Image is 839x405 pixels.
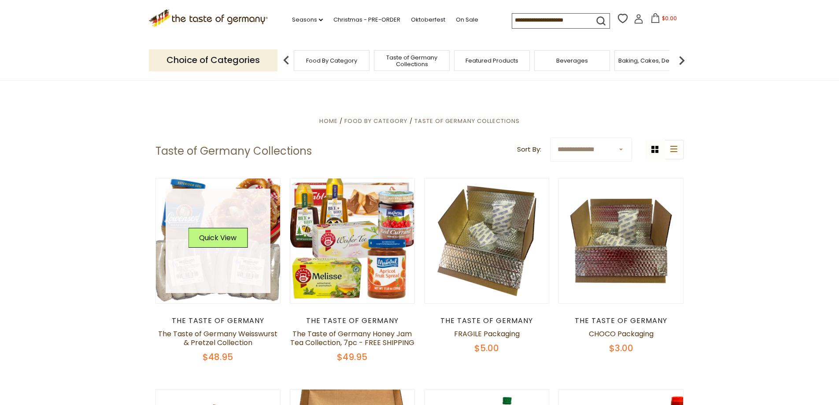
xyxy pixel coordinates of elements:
[344,117,407,125] a: Food By Category
[156,178,281,303] img: The Taste of Germany Weisswurst & Pretzel Collection
[155,145,312,158] h1: Taste of Germany Collections
[558,316,684,325] div: The Taste of Germany
[454,329,520,339] a: FRAGILE Packaging
[589,329,654,339] a: CHOCO Packaging
[411,15,445,25] a: Oktoberfest
[337,351,367,363] span: $49.95
[158,329,277,348] a: The Taste of Germany Weisswurst & Pretzel Collection
[333,15,400,25] a: Christmas - PRE-ORDER
[149,49,277,71] p: Choice of Categories
[290,316,415,325] div: The Taste of Germany
[425,178,549,303] img: FRAGILE Packaging
[517,144,541,155] label: Sort By:
[188,228,248,248] button: Quick View
[559,178,684,303] img: CHOCO Packaging
[306,57,357,64] a: Food By Category
[424,316,550,325] div: The Taste of Germany
[414,117,520,125] a: Taste of Germany Collections
[466,57,518,64] a: Featured Products
[203,351,233,363] span: $48.95
[277,52,295,69] img: previous arrow
[618,57,687,64] a: Baking, Cakes, Desserts
[556,57,588,64] a: Beverages
[290,178,415,303] img: The Taste of Germany Honey Jam Tea Collection, 7pc - FREE SHIPPING
[319,117,338,125] a: Home
[377,54,447,67] a: Taste of Germany Collections
[292,15,323,25] a: Seasons
[290,329,414,348] a: The Taste of Germany Honey Jam Tea Collection, 7pc - FREE SHIPPING
[474,342,499,354] span: $5.00
[456,15,478,25] a: On Sale
[609,342,633,354] span: $3.00
[673,52,691,69] img: next arrow
[662,15,677,22] span: $0.00
[155,316,281,325] div: The Taste of Germany
[645,13,683,26] button: $0.00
